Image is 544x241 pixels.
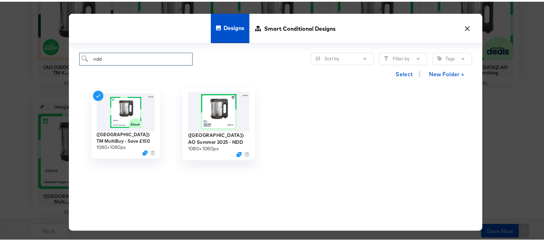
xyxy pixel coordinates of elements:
svg: Sliders [316,54,320,59]
div: ([GEOGRAPHIC_DATA]) AO Summer 2025 - NDD1080×1080pxDuplicate [183,86,255,159]
button: × [461,19,474,31]
button: Select [393,66,416,79]
input: Search for a design [79,51,193,64]
div: ([GEOGRAPHIC_DATA]) TM MultiBuy - Save £150 [96,130,155,142]
svg: Tag [437,54,442,59]
button: New Folder + [423,67,470,80]
span: Select [396,68,413,77]
span: Smart Conditional Designs [264,11,336,42]
img: Eu9NYzfh_9H5VjDlPgDF4Q.jpg [188,90,250,130]
button: FilterFilter by [379,51,427,63]
svg: Duplicate [236,150,242,155]
div: 1080 × 1080 px [96,142,126,149]
svg: Filter [384,54,389,59]
button: SlidersSort by [311,51,374,63]
button: TagTags [432,51,472,63]
div: 1080 × 1080 px [188,143,219,150]
div: ([GEOGRAPHIC_DATA]) AO Summer 2025 - NDD [188,130,250,143]
span: Designs [224,11,244,41]
svg: Duplicate [143,149,147,154]
div: ([GEOGRAPHIC_DATA]) TM MultiBuy - Save £1501080×1080pxDuplicate [91,88,160,157]
img: iv86WV3oKyZ5XyVTG_Lv6w.jpg [96,92,155,130]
